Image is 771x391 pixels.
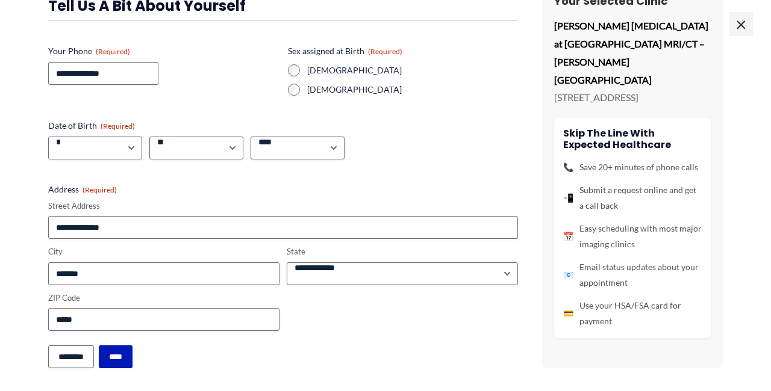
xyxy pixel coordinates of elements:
[307,84,518,96] label: [DEMOGRAPHIC_DATA]
[563,221,702,252] li: Easy scheduling with most major imaging clinics
[563,229,573,244] span: 📅
[83,185,117,194] span: (Required)
[563,190,573,206] span: 📲
[554,88,711,106] p: [STREET_ADDRESS]
[288,45,402,57] legend: Sex assigned at Birth
[563,128,702,150] h4: Skip the line with Expected Healthcare
[563,182,702,214] li: Submit a request online and get a call back
[48,183,117,195] legend: Address
[48,246,279,257] label: City
[101,122,135,131] span: (Required)
[48,292,279,304] label: ZIP Code
[48,45,278,57] label: Your Phone
[368,47,402,56] span: (Required)
[48,120,135,132] legend: Date of Birth
[48,200,518,212] label: Street Address
[307,64,518,76] label: [DEMOGRAPHIC_DATA]
[563,159,702,175] li: Save 20+ minutes of phone calls
[729,12,753,36] span: ×
[96,47,130,56] span: (Required)
[563,298,702,329] li: Use your HSA/FSA card for payment
[563,267,573,283] span: 📧
[563,306,573,321] span: 💳
[554,17,711,89] p: [PERSON_NAME] [MEDICAL_DATA] at [GEOGRAPHIC_DATA] MRI/CT – [PERSON_NAME][GEOGRAPHIC_DATA]
[563,259,702,291] li: Email status updates about your appointment
[287,246,518,257] label: State
[563,159,573,175] span: 📞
